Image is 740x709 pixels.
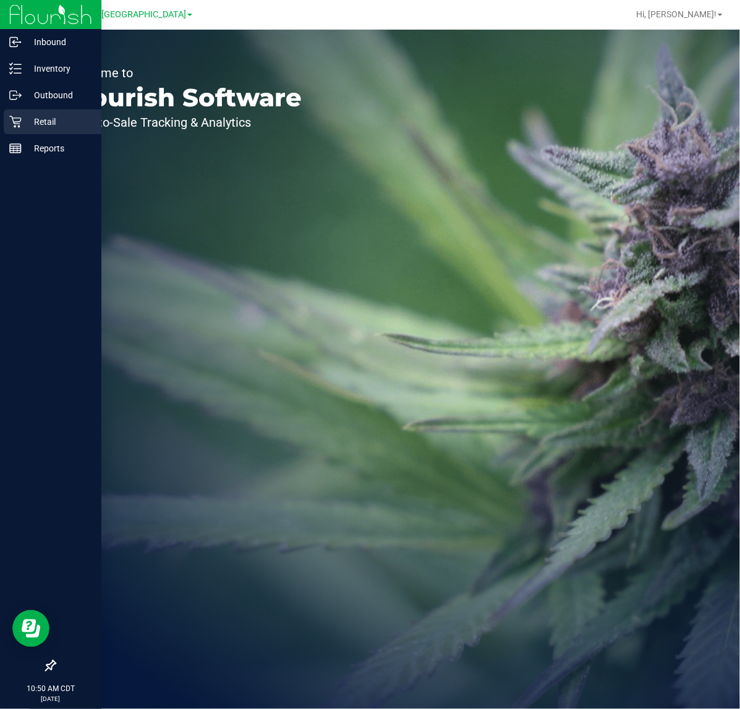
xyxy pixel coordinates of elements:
span: TX Austin [GEOGRAPHIC_DATA] [60,9,186,20]
p: 10:50 AM CDT [6,683,96,694]
p: Inventory [22,61,96,76]
p: Retail [22,114,96,129]
inline-svg: Inbound [9,36,22,48]
inline-svg: Inventory [9,62,22,75]
inline-svg: Outbound [9,89,22,101]
p: Outbound [22,88,96,103]
p: Welcome to [67,67,302,79]
p: Flourish Software [67,85,302,110]
p: [DATE] [6,694,96,703]
p: Inbound [22,35,96,49]
iframe: Resource center [12,610,49,647]
p: Reports [22,141,96,156]
inline-svg: Retail [9,116,22,128]
p: Seed-to-Sale Tracking & Analytics [67,116,302,129]
inline-svg: Reports [9,142,22,155]
span: Hi, [PERSON_NAME]! [636,9,717,19]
